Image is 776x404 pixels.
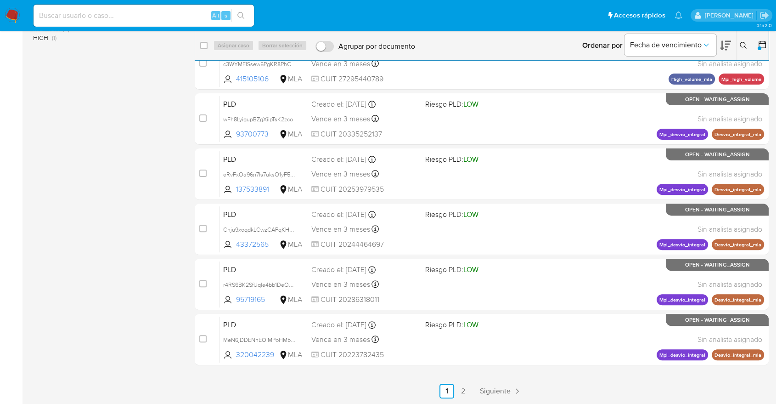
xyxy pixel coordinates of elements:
input: Buscar usuario o caso... [34,10,254,22]
span: Alt [212,11,219,20]
span: Accesos rápidos [614,11,665,20]
span: 3.152.0 [756,22,771,29]
p: juan.tosini@mercadolibre.com [704,11,756,20]
button: search-icon [231,9,250,22]
a: Notificaciones [675,11,682,19]
span: s [225,11,227,20]
a: Salir [759,11,769,20]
